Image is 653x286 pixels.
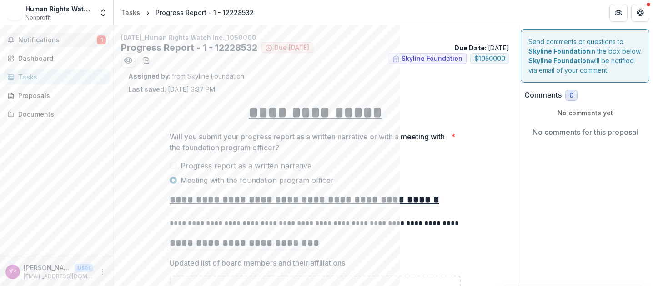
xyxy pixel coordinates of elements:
[454,44,485,52] strong: Due Date
[4,69,110,84] a: Tasks
[121,8,140,17] div: Tasks
[18,72,102,82] div: Tasks
[4,51,110,66] a: Dashboard
[532,127,638,138] p: No comments for this proposal
[569,92,573,99] span: 0
[402,55,462,63] span: Skyline Foundation
[181,160,311,171] span: Progress report as a written narrative
[274,44,309,52] span: Due [DATE]
[4,88,110,103] a: Proposals
[528,47,590,55] strong: Skyline Foundation
[128,85,166,93] strong: Last saved:
[609,4,628,22] button: Partners
[121,42,257,53] h2: Progress Report - 1 - 12228532
[121,33,509,42] p: [DATE]_Human Rights Watch Inc._1050000
[18,91,102,100] div: Proposals
[117,6,144,19] a: Tasks
[631,4,649,22] button: Get Help
[524,91,562,99] h2: Comments
[121,53,136,68] button: Preview c2aca438-45e7-4dc2-90ac-b639097f8dee.pdf
[170,257,345,268] p: Updated list of board members and their affiliations
[117,6,257,19] nav: breadcrumb
[7,5,22,20] img: Human Rights Watch Inc.
[128,71,502,81] p: : from Skyline Foundation
[4,107,110,122] a: Documents
[474,55,505,63] span: $ 1050000
[24,272,93,281] p: [EMAIL_ADDRESS][DOMAIN_NAME]
[524,108,646,118] p: No comments yet
[139,53,154,68] button: download-word-button
[4,33,110,47] button: Notifications1
[128,72,169,80] strong: Assigned by
[97,266,108,277] button: More
[528,57,590,64] strong: Skyline Foundation
[18,54,102,63] div: Dashboard
[97,4,110,22] button: Open entity switcher
[9,269,17,275] div: Yuki Nishimura <nishimy@hrw.org>
[18,36,97,44] span: Notifications
[454,43,509,53] p: : [DATE]
[128,84,215,94] p: [DATE] 3:37 PM
[170,131,447,153] p: Will you submit your progress report as a written narrative or with a meeting with the foundation...
[25,14,51,22] span: Nonprofit
[25,4,93,14] div: Human Rights Watch Inc.
[156,8,254,17] div: Progress Report - 1 - 12228532
[24,263,71,272] p: [PERSON_NAME] <[EMAIL_ADDRESS][DOMAIN_NAME]>
[18,109,102,119] div: Documents
[97,35,106,44] span: 1
[181,175,334,186] span: Meeting with the foundation program officer
[521,29,649,83] div: Send comments or questions to in the box below. will be notified via email of your comment.
[75,264,93,272] p: User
